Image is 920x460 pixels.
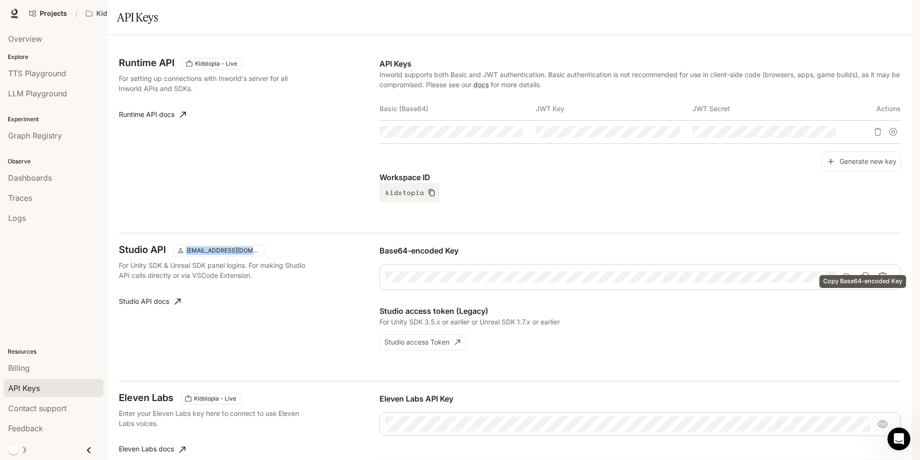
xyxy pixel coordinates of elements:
p: Enter your Eleven Labs key here to connect to use Eleven Labs voices. [119,408,309,428]
button: Studio access Token [379,334,466,350]
span: [EMAIL_ADDRESS][DOMAIN_NAME] [183,246,264,255]
p: Studio access token (Legacy) [379,305,901,317]
p: Workspace ID [379,172,901,183]
th: Basic (Base64) [379,97,536,120]
h3: Studio API [119,245,166,254]
h1: API Keys [117,8,158,27]
button: Delete API key [870,124,885,139]
a: Studio API docs [115,292,184,311]
span: Projects [40,10,67,18]
div: This key applies to current user accounts [173,245,265,256]
p: Inworld supports both Basic and JWT authentication. Basic authentication is not recommended for u... [379,69,901,90]
button: Copy Base64-encoded Key [856,268,873,286]
p: API Keys [379,58,901,69]
button: Generate new key [822,151,901,172]
iframe: Intercom live chat [887,427,910,450]
span: Kidstopia - Live [191,59,241,68]
h3: Runtime API [119,58,174,68]
button: Suspend API key [885,124,901,139]
p: Base64-encoded Key [379,245,901,256]
a: Go to projects [25,4,71,23]
p: Kidstopia - Live [96,10,149,18]
div: / [71,9,81,19]
p: For setting up connections with Inworld's server for all Inworld APIs and SDKs. [119,73,309,93]
div: This key will apply to your current workspace only [181,393,241,404]
p: For Unity SDK 3.5.x or earlier or Unreal SDK 1.7.x or earlier [379,317,901,327]
span: Kidstopia - Live [190,394,240,403]
p: Eleven Labs API Key [379,393,901,404]
th: Actions [849,97,901,120]
a: docs [473,80,489,89]
p: For Unity SDK & Unreal SDK panel logins. For making Studio API calls directly or via VSCode Exten... [119,260,309,280]
th: JWT Secret [692,97,849,120]
button: Open workspace menu [81,4,163,23]
div: These keys will apply to your current workspace only [182,58,242,69]
th: JWT Key [536,97,692,120]
div: Copy Base64-encoded Key [819,275,906,288]
button: kidstopia [379,183,439,202]
a: Runtime API docs [115,105,190,124]
a: Eleven Labs docs [115,440,189,459]
h3: Eleven Labs [119,393,173,402]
